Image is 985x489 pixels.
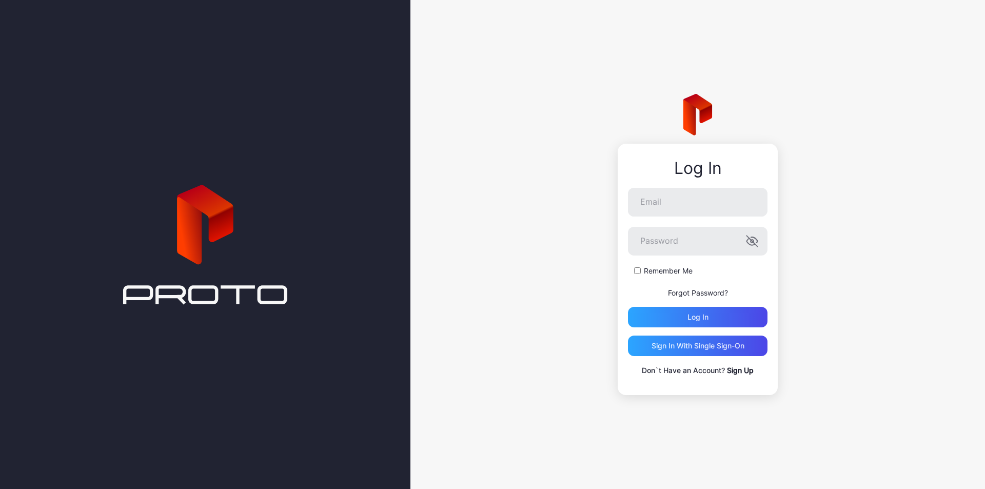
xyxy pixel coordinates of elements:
[687,313,708,321] div: Log in
[644,266,693,276] label: Remember Me
[668,288,728,297] a: Forgot Password?
[628,227,767,256] input: Password
[628,159,767,178] div: Log In
[628,188,767,217] input: Email
[727,366,754,375] a: Sign Up
[628,364,767,377] p: Don`t Have an Account?
[652,342,744,350] div: Sign in With Single Sign-On
[746,235,758,247] button: Password
[628,336,767,356] button: Sign in With Single Sign-On
[628,307,767,327] button: Log in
